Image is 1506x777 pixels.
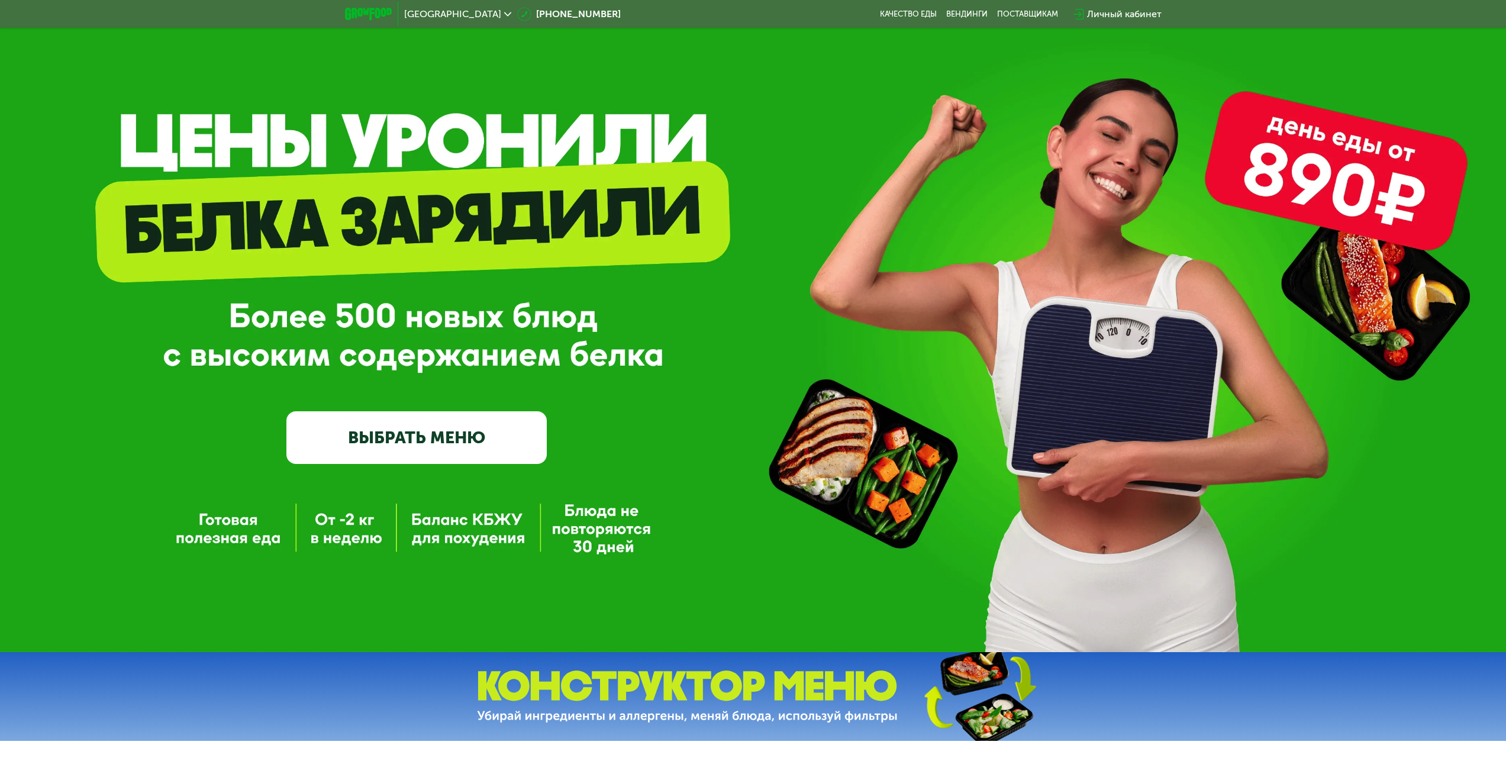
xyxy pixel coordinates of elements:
div: поставщикам [997,9,1058,19]
span: [GEOGRAPHIC_DATA] [404,9,501,19]
a: ВЫБРАТЬ МЕНЮ [286,411,547,463]
a: [PHONE_NUMBER] [517,7,621,21]
div: Личный кабинет [1087,7,1162,21]
a: Качество еды [880,9,937,19]
a: Вендинги [946,9,988,19]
